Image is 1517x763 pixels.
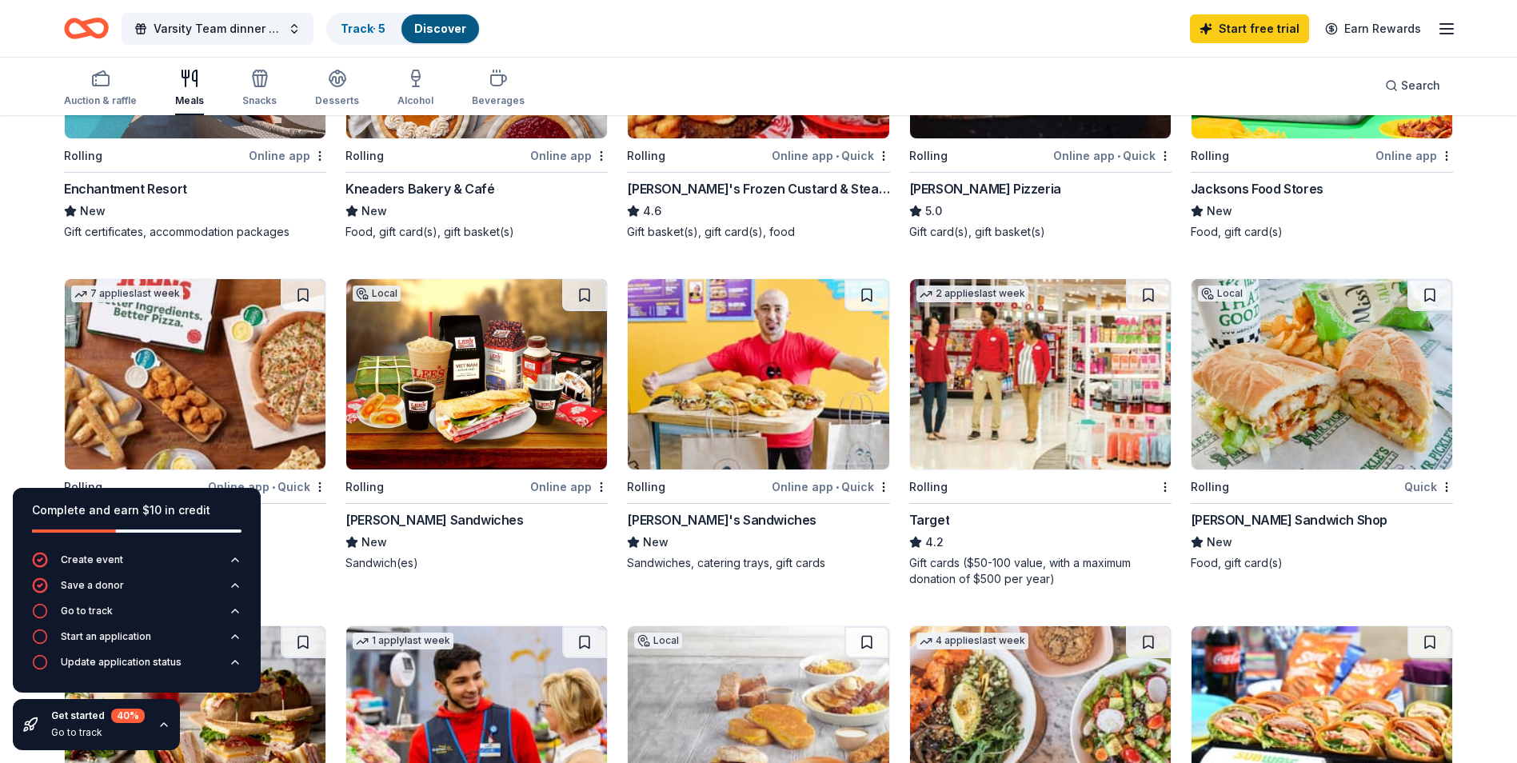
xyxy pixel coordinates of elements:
span: New [361,533,387,552]
button: Go to track [32,603,242,629]
div: 2 applies last week [916,286,1028,302]
span: New [1207,533,1232,552]
span: New [643,533,669,552]
a: Image for Lee's SandwichesLocalRollingOnline app[PERSON_NAME] SandwichesNewSandwich(es) [345,278,608,571]
button: Update application status [32,654,242,680]
div: Alcohol [397,94,433,107]
div: Local [353,286,401,302]
button: Auction & raffle [64,62,137,115]
div: Go to track [61,605,113,617]
div: Target [909,510,950,529]
div: Jacksons Food Stores [1191,179,1323,198]
span: • [836,481,839,493]
button: Start an application [32,629,242,654]
div: Get started [51,709,145,723]
div: Meals [175,94,204,107]
span: New [1207,202,1232,221]
button: Beverages [472,62,525,115]
div: Food, gift card(s) [1191,224,1453,240]
span: New [361,202,387,221]
img: Image for Papa John's [65,279,325,469]
div: Gift cards ($50-100 value, with a maximum donation of $500 per year) [909,555,1172,587]
span: 4.6 [643,202,661,221]
span: New [80,202,106,221]
div: Quick [1404,477,1453,497]
div: Rolling [909,146,948,166]
div: Online app Quick [772,146,890,166]
span: 4.2 [925,533,944,552]
button: Search [1372,70,1453,102]
a: Image for Papa John's7 applieslast weekRollingOnline app•QuickPapa [PERSON_NAME]'sNewFood, gift c... [64,278,326,571]
span: • [1117,150,1120,162]
a: Image for Mr. Pickle's Sandwich ShopLocalRollingQuick[PERSON_NAME] Sandwich ShopNewFood, gift car... [1191,278,1453,571]
img: Image for Target [910,279,1171,469]
div: Online app [530,477,608,497]
div: Online app [249,146,326,166]
div: 4 applies last week [916,633,1028,649]
div: Rolling [345,146,384,166]
div: Local [634,633,682,649]
div: Update application status [61,656,182,669]
div: Gift card(s), gift basket(s) [909,224,1172,240]
div: Rolling [64,146,102,166]
div: Online app Quick [1053,146,1172,166]
a: Track· 5 [341,22,385,35]
div: 1 apply last week [353,633,453,649]
div: [PERSON_NAME] Sandwiches [345,510,523,529]
div: Enchantment Resort [64,179,187,198]
a: Image for Target2 applieslast weekRollingTarget4.2Gift cards ($50-100 value, with a maximum donat... [909,278,1172,587]
div: Complete and earn $10 in credit [32,501,242,520]
div: Rolling [909,477,948,497]
a: Home [64,10,109,47]
button: Snacks [242,62,277,115]
span: Varsity Team dinner Football teens [154,19,281,38]
img: Image for Lee's Sandwiches [346,279,607,469]
div: Sandwiches, catering trays, gift cards [627,555,889,571]
div: [PERSON_NAME]'s Frozen Custard & Steakburgers [627,179,889,198]
div: Online app Quick [772,477,890,497]
div: Food, gift card(s), gift basket(s) [345,224,608,240]
div: Food, gift card(s) [1191,555,1453,571]
img: Image for Mr. Pickle's Sandwich Shop [1192,279,1452,469]
button: Create event [32,552,242,577]
button: Save a donor [32,577,242,603]
div: Local [1198,286,1246,302]
div: Rolling [627,477,665,497]
button: Varsity Team dinner Football teens [122,13,313,45]
div: 7 applies last week [71,286,183,302]
div: Gift certificates, accommodation packages [64,224,326,240]
a: Earn Rewards [1315,14,1431,43]
div: Gift basket(s), gift card(s), food [627,224,889,240]
div: Sandwich(es) [345,555,608,571]
button: Track· 5Discover [326,13,481,45]
span: Search [1401,76,1440,95]
div: [PERSON_NAME] Pizzeria [909,179,1061,198]
img: Image for Ike's Sandwiches [628,279,888,469]
div: Desserts [315,94,359,107]
div: 40 % [111,709,145,723]
div: Kneaders Bakery & Café [345,179,494,198]
div: Online app [530,146,608,166]
div: Rolling [1191,146,1229,166]
div: Start an application [61,630,151,643]
div: Rolling [345,477,384,497]
div: Auction & raffle [64,94,137,107]
a: Image for Ike's SandwichesRollingOnline app•Quick[PERSON_NAME]'s SandwichesNewSandwiches, caterin... [627,278,889,571]
div: [PERSON_NAME]'s Sandwiches [627,510,816,529]
div: Go to track [51,726,145,739]
span: 5.0 [925,202,942,221]
div: Rolling [1191,477,1229,497]
div: [PERSON_NAME] Sandwich Shop [1191,510,1387,529]
button: Desserts [315,62,359,115]
span: • [272,481,275,493]
button: Alcohol [397,62,433,115]
div: Rolling [627,146,665,166]
a: Discover [414,22,466,35]
button: Meals [175,62,204,115]
a: Start free trial [1190,14,1309,43]
span: • [836,150,839,162]
div: Save a donor [61,579,124,592]
div: Create event [61,553,123,566]
div: Snacks [242,94,277,107]
div: Online app [1375,146,1453,166]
